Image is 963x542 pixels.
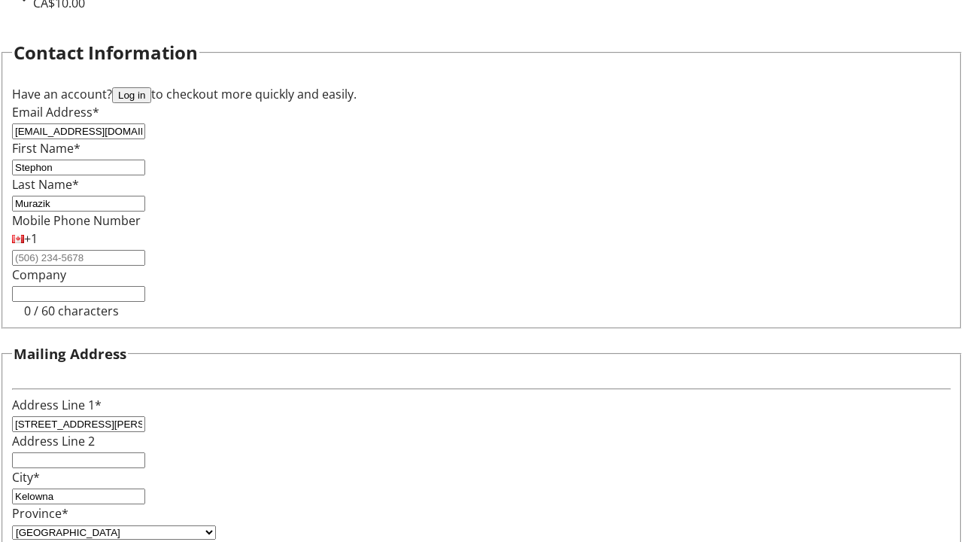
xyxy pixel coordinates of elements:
label: Address Line 2 [12,433,95,449]
tr-character-limit: 0 / 60 characters [24,303,119,319]
input: Address [12,416,145,432]
label: City* [12,469,40,486]
label: First Name* [12,140,81,157]
input: City [12,489,145,504]
button: Log in [112,87,151,103]
label: Last Name* [12,176,79,193]
label: Company [12,266,66,283]
label: Province* [12,505,68,522]
label: Address Line 1* [12,397,102,413]
h3: Mailing Address [14,343,126,364]
label: Mobile Phone Number [12,212,141,229]
input: (506) 234-5678 [12,250,145,266]
label: Email Address* [12,104,99,120]
div: Have an account? to checkout more quickly and easily. [12,85,951,103]
h2: Contact Information [14,39,198,66]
